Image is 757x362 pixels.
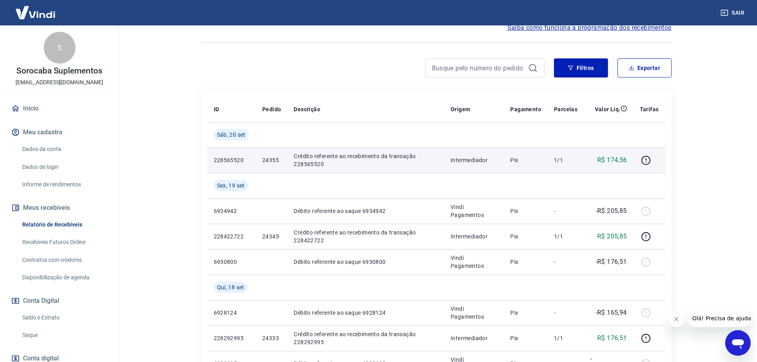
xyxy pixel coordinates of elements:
[510,309,541,317] p: Pix
[554,156,577,164] p: 1/1
[10,292,109,310] button: Conta Digital
[19,176,109,193] a: Informe de rendimentos
[44,32,76,64] div: S
[19,269,109,286] a: Disponibilização de agenda
[19,327,109,343] a: Saque
[597,232,627,241] p: R$ 205,85
[725,330,751,356] iframe: Botão para abrir a janela de mensagens
[432,62,525,74] input: Busque pelo número do pedido
[451,334,498,342] p: Intermediador
[554,232,577,240] p: 1/1
[19,234,109,250] a: Recebíveis Futuros Online
[294,309,438,317] p: Débito referente ao saque 6928124
[294,258,438,266] p: Débito referente ao saque 6930800
[294,228,438,244] p: Crédito referente ao recebimento da transação 228422722
[294,105,320,113] p: Descrição
[595,105,621,113] p: Valor Líq.
[16,67,103,75] p: Sorocaba Suplementos
[451,254,498,270] p: Vindi Pagamentos
[510,258,541,266] p: Pix
[19,252,109,268] a: Contratos com credores
[214,105,219,113] p: ID
[15,78,103,87] p: [EMAIL_ADDRESS][DOMAIN_NAME]
[217,182,245,190] span: Sex, 19 set
[554,207,577,215] p: -
[294,330,438,346] p: Crédito referente ao recebimento da transação 228292995
[217,131,246,139] span: Sáb, 20 set
[10,100,109,117] a: Início
[668,311,684,327] iframe: Fechar mensagem
[262,156,281,164] p: 24355
[214,334,250,342] p: 228292995
[451,305,498,321] p: Vindi Pagamentos
[217,283,244,291] span: Qui, 18 set
[597,333,627,343] p: R$ 176,51
[510,334,541,342] p: Pix
[214,232,250,240] p: 228422722
[451,203,498,219] p: Vindi Pagamentos
[19,310,109,326] a: Saldo e Extrato
[262,232,281,240] p: 24345
[597,155,627,165] p: R$ 174,56
[10,124,109,141] button: Meu cadastro
[451,156,498,164] p: Intermediador
[294,152,438,168] p: Crédito referente ao recebimento da transação 228565520
[214,156,250,164] p: 228565520
[510,207,541,215] p: Pix
[554,58,608,77] button: Filtros
[596,308,627,317] p: -R$ 165,94
[510,232,541,240] p: Pix
[294,207,438,215] p: Débito referente ao saque 6934942
[19,217,109,233] a: Relatório de Recebíveis
[10,0,61,25] img: Vindi
[596,257,627,267] p: -R$ 176,51
[214,258,250,266] p: 6930800
[554,258,577,266] p: -
[719,6,747,20] button: Sair
[262,105,281,113] p: Pedido
[214,207,250,215] p: 6934942
[10,199,109,217] button: Meus recebíveis
[5,6,67,12] span: Olá! Precisa de ajuda?
[687,310,751,327] iframe: Mensagem da empresa
[554,105,577,113] p: Parcelas
[554,334,577,342] p: 1/1
[510,105,541,113] p: Pagamento
[451,232,498,240] p: Intermediador
[507,23,672,33] a: Saiba como funciona a programação dos recebimentos
[19,159,109,175] a: Dados de login
[596,206,627,216] p: -R$ 205,85
[214,309,250,317] p: 6928124
[554,309,577,317] p: -
[618,58,672,77] button: Exportar
[19,141,109,157] a: Dados da conta
[640,105,659,113] p: Tarifas
[262,334,281,342] p: 24333
[510,156,541,164] p: Pix
[451,105,470,113] p: Origem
